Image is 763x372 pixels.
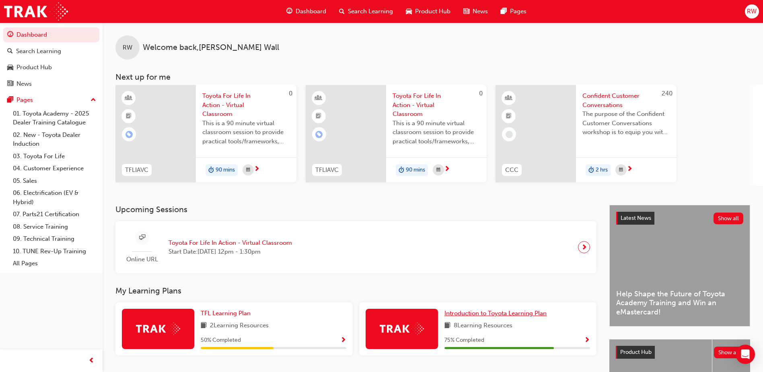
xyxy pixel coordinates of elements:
[584,337,590,344] span: Show Progress
[88,356,95,366] span: prev-icon
[280,3,333,20] a: guage-iconDashboard
[286,6,292,17] span: guage-icon
[444,310,547,317] span: Introduction to Toyota Learning Plan
[10,187,99,208] a: 06. Electrification (EV & Hybrid)
[169,247,292,256] span: Start Date: [DATE] 12pm - 1:30pm
[505,165,518,175] span: CCC
[510,7,526,16] span: Pages
[316,93,321,103] span: learningResourceType_INSTRUCTOR_LED-icon
[619,165,623,175] span: calendar-icon
[201,336,241,345] span: 50 % Completed
[620,349,652,355] span: Product Hub
[7,64,13,71] span: car-icon
[126,93,132,103] span: learningResourceType_INSTRUCTOR_LED-icon
[10,257,99,270] a: All Pages
[10,233,99,245] a: 09. Technical Training
[348,7,393,16] span: Search Learning
[10,175,99,187] a: 05. Sales
[3,26,99,93] button: DashboardSearch LearningProduct HubNews
[139,233,145,243] span: sessionType_ONLINE_URL-icon
[16,47,61,56] div: Search Learning
[7,97,13,104] span: pages-icon
[115,205,596,214] h3: Upcoming Sessions
[125,165,148,175] span: TFLIAVC
[202,91,290,119] span: Toyota For Life In Action - Virtual Classroom
[115,286,596,296] h3: My Learning Plans
[246,165,250,175] span: calendar-icon
[123,43,132,52] span: RW
[616,212,743,225] a: Latest NewsShow all
[406,165,425,175] span: 90 mins
[10,208,99,221] a: 07. Parts21 Certification
[506,111,512,122] span: booktick-icon
[16,95,33,105] div: Pages
[339,6,345,17] span: search-icon
[463,6,469,17] span: news-icon
[627,166,633,173] span: next-icon
[406,6,412,17] span: car-icon
[4,2,68,21] img: Trak
[10,245,99,258] a: 10. TUNE Rev-Up Training
[584,335,590,345] button: Show Progress
[16,79,32,89] div: News
[16,63,52,72] div: Product Hub
[745,4,759,19] button: RW
[714,213,744,224] button: Show all
[136,322,180,335] img: Trak
[747,7,757,16] span: RW
[444,309,550,318] a: Introduction to Toyota Learning Plan
[714,347,744,358] button: Show all
[169,238,292,248] span: Toyota For Life In Action - Virtual Classroom
[444,336,484,345] span: 75 % Completed
[393,119,480,146] span: This is a 90 minute virtual classroom session to provide practical tools/frameworks, behaviours a...
[340,337,346,344] span: Show Progress
[496,85,677,182] a: 240CCCConfident Customer ConversationsThe purpose of the Confident Customer Conversations worksho...
[399,165,404,176] span: duration-icon
[596,165,608,175] span: 2 hrs
[399,3,457,20] a: car-iconProduct Hub
[582,91,670,110] span: Confident Customer Conversations
[7,81,13,88] span: news-icon
[506,93,512,103] span: learningResourceType_INSTRUCTOR_LED-icon
[10,107,99,129] a: 01. Toyota Academy - 2025 Dealer Training Catalogue
[10,129,99,150] a: 02. New - Toyota Dealer Induction
[415,7,450,16] span: Product Hub
[588,165,594,176] span: duration-icon
[103,72,763,82] h3: Next up for me
[393,91,480,119] span: Toyota For Life In Action - Virtual Classroom
[494,3,533,20] a: pages-iconPages
[340,335,346,345] button: Show Progress
[581,242,587,253] span: next-icon
[473,7,488,16] span: News
[254,166,260,173] span: next-icon
[122,255,162,264] span: Online URL
[444,166,450,173] span: next-icon
[289,90,292,97] span: 0
[506,131,513,138] span: learningRecordVerb_NONE-icon
[3,27,99,42] a: Dashboard
[444,321,450,331] span: book-icon
[582,110,670,137] span: The purpose of the Confident Customer Conversations workshop is to equip you with tools to commun...
[296,7,326,16] span: Dashboard
[10,150,99,163] a: 03. Toyota For Life
[201,321,207,331] span: book-icon
[621,215,651,221] span: Latest News
[201,310,251,317] span: TFL Learning Plan
[3,76,99,91] a: News
[306,85,487,182] a: 0TFLIAVCToyota For Life In Action - Virtual ClassroomThis is a 90 minute virtual classroom sessio...
[126,111,132,122] span: booktick-icon
[7,48,13,55] span: search-icon
[3,60,99,75] a: Product Hub
[125,131,133,138] span: learningRecordVerb_ENROLL-icon
[609,205,750,327] a: Latest NewsShow allHelp Shape the Future of Toyota Academy Training and Win an eMastercard!
[501,6,507,17] span: pages-icon
[122,227,590,267] a: Online URLToyota For Life In Action - Virtual ClassroomStart Date:[DATE] 12pm - 1:30pm
[333,3,399,20] a: search-iconSearch Learning
[202,119,290,146] span: This is a 90 minute virtual classroom session to provide practical tools/frameworks, behaviours a...
[210,321,269,331] span: 2 Learning Resources
[616,289,743,317] span: Help Shape the Future of Toyota Academy Training and Win an eMastercard!
[115,85,296,182] a: 0TFLIAVCToyota For Life In Action - Virtual ClassroomThis is a 90 minute virtual classroom sessio...
[315,131,323,138] span: learningRecordVerb_ENROLL-icon
[3,44,99,59] a: Search Learning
